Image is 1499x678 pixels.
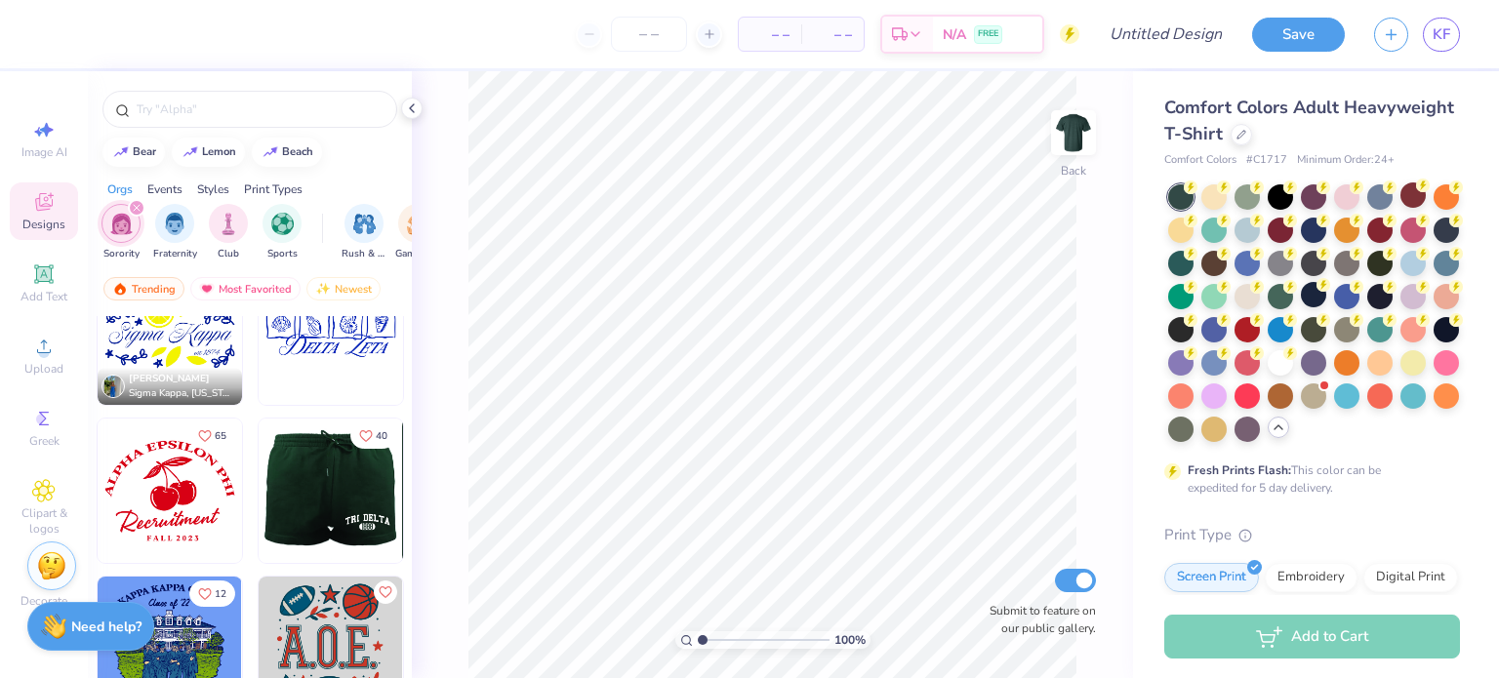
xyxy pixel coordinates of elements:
input: – – [611,17,687,52]
span: Add Text [20,289,67,304]
div: bear [133,146,156,157]
input: Try "Alpha" [135,100,385,119]
span: Fraternity [153,247,197,261]
span: 40 [376,431,387,441]
img: trend_line.gif [263,146,278,158]
button: beach [252,138,322,167]
a: KF [1423,18,1460,52]
img: d03bc392-e359-41ff-a5f1-e2813d98b133 [241,260,385,405]
div: Styles [197,180,229,198]
div: Print Type [1164,524,1460,546]
label: Submit to feature on our public gallery. [979,602,1096,637]
div: filter for Rush & Bid [342,204,386,261]
div: Print Types [244,180,303,198]
button: filter button [263,204,302,261]
div: Most Favorited [190,277,301,300]
span: Sports [267,247,298,261]
img: ccf0d824-719d-4b3d-ac38-b881b41dab17 [259,260,403,405]
img: Back [1054,113,1093,152]
span: FREE [978,27,998,41]
img: Sorority Image [110,213,133,235]
img: 9f90d25e-8900-4f8a-b246-2e7d8f0b5452 [258,419,402,563]
img: 56e83492-6603-4ac1-a0da-c1c62a81c839 [98,419,242,563]
span: Club [218,247,239,261]
strong: Need help? [71,618,142,636]
div: filter for Sorority [101,204,141,261]
img: Game Day Image [407,213,429,235]
div: Newest [306,277,381,300]
div: Digital Print [1363,563,1458,592]
strong: Fresh Prints Flash: [1188,462,1291,478]
button: bear [102,138,165,167]
span: Comfort Colors Adult Heavyweight T-Shirt [1164,96,1454,145]
img: Sports Image [271,213,294,235]
img: 77dc2fe9-1d3c-4df6-8a36-5f975cbcefbd [241,419,385,563]
img: Newest.gif [315,282,331,296]
div: Screen Print [1164,563,1259,592]
span: Designs [22,217,65,232]
button: Like [374,580,397,604]
span: KF [1433,23,1450,46]
span: Greek [29,433,60,449]
span: Sorority [103,247,140,261]
span: N/A [943,24,966,45]
div: Orgs [107,180,133,198]
span: – – [750,24,790,45]
div: filter for Fraternity [153,204,197,261]
span: Minimum Order: 24 + [1297,152,1395,169]
button: filter button [101,204,141,261]
div: lemon [202,146,236,157]
button: Like [350,422,396,449]
span: Rush & Bid [342,247,386,261]
img: trend_line.gif [113,146,129,158]
span: # C1717 [1246,152,1287,169]
button: filter button [395,204,440,261]
img: most_fav.gif [199,282,215,296]
img: Rush & Bid Image [353,213,376,235]
div: Embroidery [1265,563,1357,592]
span: Sigma Kappa, [US_STATE][GEOGRAPHIC_DATA] [129,386,234,401]
span: Image AI [21,144,67,160]
div: beach [282,146,313,157]
img: Avatar [101,375,125,398]
button: Like [189,422,235,449]
div: filter for Club [209,204,248,261]
img: Club Image [218,213,239,235]
img: fc44965f-dbf8-44ca-9433-fd48d42a5e33 [402,419,547,563]
div: Events [147,180,182,198]
span: – – [813,24,852,45]
span: 12 [215,589,226,599]
button: lemon [172,138,245,167]
span: 65 [215,431,226,441]
div: filter for Game Day [395,204,440,261]
div: Back [1061,162,1086,179]
button: filter button [342,204,386,261]
span: [PERSON_NAME] [129,372,210,385]
span: Upload [24,361,63,377]
input: Untitled Design [1094,15,1237,54]
img: 992c291d-10f6-491f-bfff-312bb7b7e077 [402,260,547,405]
span: Game Day [395,247,440,261]
img: trending.gif [112,282,128,296]
span: Decorate [20,593,67,609]
span: 100 % [834,631,866,649]
span: Comfort Colors [1164,152,1236,169]
button: filter button [209,204,248,261]
div: Trending [103,277,184,300]
button: filter button [153,204,197,261]
img: Fraternity Image [164,213,185,235]
img: trend_line.gif [182,146,198,158]
button: Save [1252,18,1345,52]
div: This color can be expedited for 5 day delivery. [1188,461,1428,497]
img: ad814a44-773e-4f84-bf90-430564439795 [98,260,242,405]
button: Like [189,580,235,607]
span: Clipart & logos [10,505,78,537]
div: filter for Sports [263,204,302,261]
